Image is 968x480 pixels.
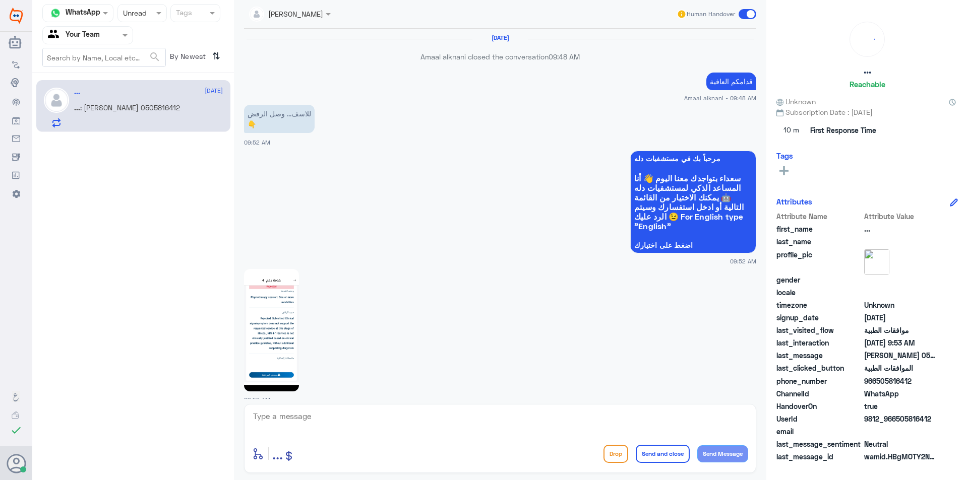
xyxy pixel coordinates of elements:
[7,454,26,473] button: Avatar
[706,73,756,90] p: 7/9/2025, 9:48 AM
[850,80,885,89] h6: Reachable
[776,401,862,412] span: HandoverOn
[864,363,937,373] span: الموافقات الطبية
[864,325,937,335] span: موافقات الطبية
[864,426,937,437] span: null
[166,48,208,68] span: By Newest
[272,444,283,462] span: ...
[44,88,69,113] img: defaultAdmin.png
[776,249,862,272] span: profile_pic
[74,88,80,96] h5: ...
[212,48,220,64] i: ⇅
[776,426,862,437] span: email
[776,300,862,310] span: timezone
[603,445,628,463] button: Drop
[864,224,937,234] span: ...
[776,287,862,298] span: locale
[244,51,756,62] p: Amaal alknani closed the conversation
[864,439,937,449] span: 0
[244,396,270,403] span: 09:52 AM
[634,155,752,163] span: مرحباً بك في مستشفيات دله
[776,96,816,107] span: Unknown
[776,275,862,285] span: gender
[730,257,756,265] span: 09:52 AM
[776,325,862,335] span: last_visited_flow
[853,25,882,54] div: loading...
[864,275,937,285] span: null
[776,363,862,373] span: last_clicked_button
[864,64,871,76] h5: ...
[864,451,937,462] span: wamid.HBgMOTY2NTA1ODE2NDEyFQIAEhggQUNGODg4NEQ5RTA4MjE5RTExMDAyN0EyREE4REI3NjgA
[149,51,161,63] span: search
[244,105,315,133] p: 7/9/2025, 9:52 AM
[776,312,862,323] span: signup_date
[776,350,862,361] span: last_message
[776,211,862,222] span: Attribute Name
[634,241,752,249] span: اضغط على اختيارك
[864,312,937,323] span: 2025-05-26T10:03:38.549Z
[864,300,937,310] span: Unknown
[43,48,165,66] input: Search by Name, Local etc…
[776,451,862,462] span: last_message_id
[549,52,580,61] span: 09:48 AM
[776,236,862,247] span: last_name
[10,424,22,436] i: check
[472,34,528,41] h6: [DATE]
[10,8,23,24] img: Widebot Logo
[864,376,937,386] span: 966505816412
[864,287,937,298] span: null
[776,197,812,206] h6: Attributes
[776,107,958,117] span: Subscription Date : [DATE]
[174,7,192,20] div: Tags
[776,224,862,234] span: first_name
[864,249,889,275] img: picture
[864,401,937,412] span: true
[776,121,807,140] span: 10 m
[636,445,690,463] button: Send and close
[776,337,862,348] span: last_interaction
[205,86,223,95] span: [DATE]
[864,211,937,222] span: Attribute Value
[272,442,283,465] button: ...
[776,151,793,160] h6: Tags
[864,350,937,361] span: سالم بن حمود الغربي 0505816412
[776,414,862,424] span: UserId
[80,103,180,112] span: : [PERSON_NAME] 0505816412
[634,173,752,231] span: سعداء بتواجدك معنا اليوم 👋 أنا المساعد الذكي لمستشفيات دله 🤖 يمكنك الاختيار من القائمة التالية أو...
[864,337,937,348] span: 2025-09-07T06:53:19.335Z
[776,439,862,449] span: last_message_sentiment
[687,10,735,19] span: Human Handover
[244,139,270,146] span: 09:52 AM
[684,94,756,102] span: Amaal alknani - 09:48 AM
[244,269,299,391] img: 1117815453137909.jpg
[864,414,937,424] span: 9812_966505816412
[864,388,937,399] span: 2
[149,49,161,65] button: search
[776,388,862,399] span: ChannelId
[48,28,63,43] img: yourTeam.svg
[810,125,876,135] span: First Response Time
[697,445,748,462] button: Send Message
[48,6,63,21] img: whatsapp.png
[776,376,862,386] span: phone_number
[74,103,80,112] span: ...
